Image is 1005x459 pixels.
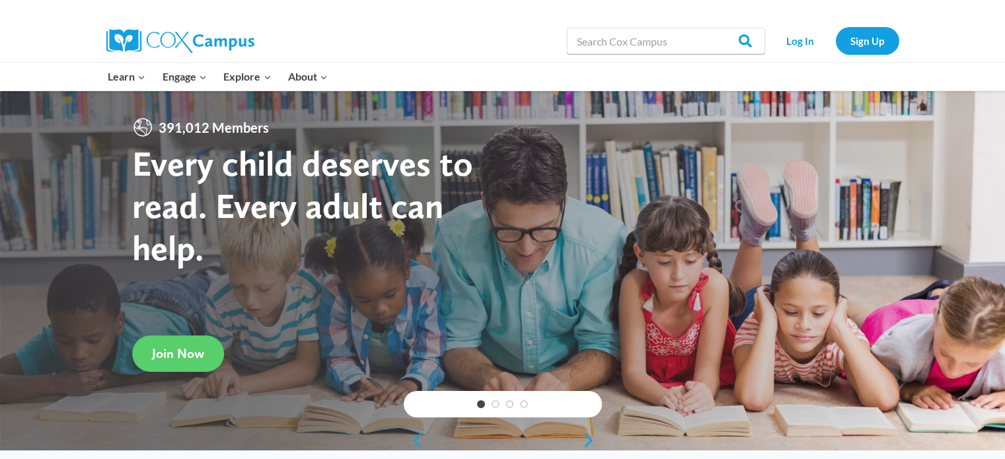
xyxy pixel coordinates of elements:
span: About [288,68,328,85]
span: Engage [163,68,207,85]
a: 2 [492,400,500,408]
a: Sign Up [836,27,899,54]
div: content slider buttons [404,427,602,454]
span: Explore [223,68,271,85]
span: Join Now [152,345,204,361]
a: 1 [477,400,485,408]
nav: Secondary Navigation [772,27,899,54]
a: Log In [772,27,829,54]
nav: Primary Navigation [100,63,336,90]
a: next [582,433,602,448]
a: Join Now [132,335,224,372]
a: 4 [520,400,528,408]
input: Search Cox Campus [567,28,765,54]
a: 3 [506,400,514,408]
img: Cox Campus [106,29,254,53]
strong: Every child deserves to read. Every adult can help. [132,142,473,268]
a: previous [404,433,424,448]
span: 391,012 Members [153,117,274,138]
span: Learn [108,68,145,85]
